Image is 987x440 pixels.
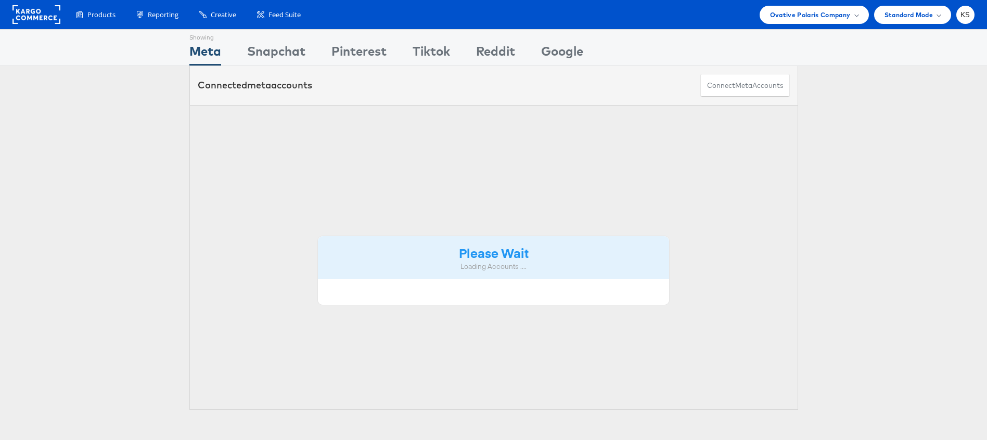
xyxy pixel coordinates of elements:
[189,30,221,42] div: Showing
[247,79,271,91] span: meta
[331,42,387,66] div: Pinterest
[87,10,116,20] span: Products
[247,42,305,66] div: Snapchat
[211,10,236,20] span: Creative
[770,9,851,20] span: Ovative Polaris Company
[700,74,790,97] button: ConnectmetaAccounts
[198,79,312,92] div: Connected accounts
[885,9,933,20] span: Standard Mode
[268,10,301,20] span: Feed Suite
[476,42,515,66] div: Reddit
[413,42,450,66] div: Tiktok
[960,11,970,18] span: KS
[148,10,178,20] span: Reporting
[459,244,529,261] strong: Please Wait
[326,262,662,271] div: Loading Accounts ....
[541,42,583,66] div: Google
[189,42,221,66] div: Meta
[735,81,752,90] span: meta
